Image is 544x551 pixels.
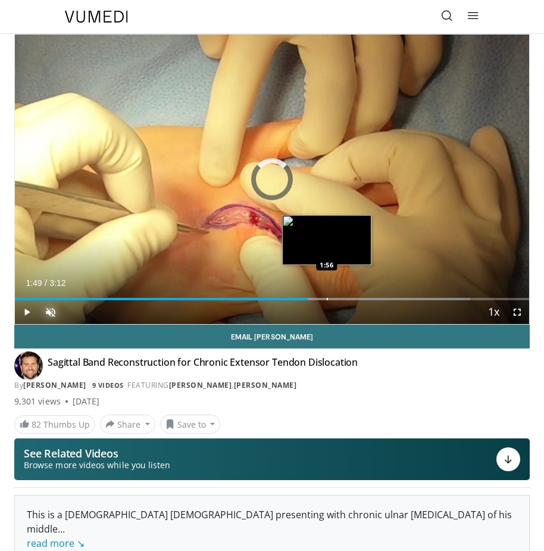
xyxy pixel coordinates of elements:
[14,325,530,348] a: Email [PERSON_NAME]
[26,278,42,288] span: 1:49
[14,396,61,407] span: 9,301 views
[482,300,505,324] button: Playback Rate
[14,351,43,380] img: Avatar
[27,537,85,550] a: read more ↘
[14,380,530,391] div: By FEATURING ,
[27,508,517,550] div: This is a [DEMOGRAPHIC_DATA] [DEMOGRAPHIC_DATA] presenting with chronic ulnar [MEDICAL_DATA] of h...
[65,11,128,23] img: VuMedi Logo
[15,300,39,324] button: Play
[88,380,127,390] a: 9 Videos
[24,447,170,459] p: See Related Videos
[234,380,297,390] a: [PERSON_NAME]
[282,215,371,265] img: image.jpeg
[73,396,99,407] div: [DATE]
[15,298,529,300] div: Progress Bar
[45,278,47,288] span: /
[169,380,232,390] a: [PERSON_NAME]
[160,415,221,434] button: Save to
[39,300,62,324] button: Unmute
[14,415,95,434] a: 82 Thumbs Up
[100,415,155,434] button: Share
[505,300,529,324] button: Fullscreen
[14,438,530,480] button: See Related Videos Browse more videos while you listen
[24,459,170,471] span: Browse more videos while you listen
[48,356,358,375] h4: Sagittal Band Reconstruction for Chronic Extensor Tendon Dislocation
[15,35,529,324] video-js: Video Player
[23,380,86,390] a: [PERSON_NAME]
[32,419,41,430] span: 82
[49,278,65,288] span: 3:12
